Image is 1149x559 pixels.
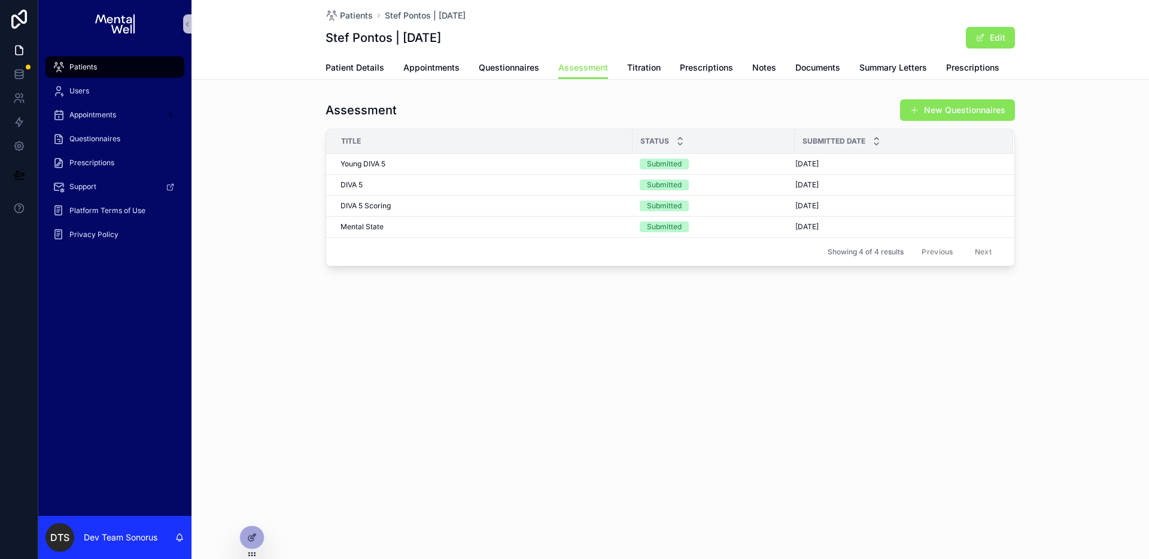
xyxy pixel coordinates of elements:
a: Titration [627,57,661,81]
span: Patients [69,62,97,72]
h1: Assessment [326,102,397,119]
a: Appointments [403,57,460,81]
a: Submitted [640,200,788,211]
span: Questionnaires [479,62,539,74]
a: [DATE] [795,180,999,190]
span: Titration [627,62,661,74]
span: Summary Letters [859,62,927,74]
button: New Questionnaires [900,99,1015,121]
a: Notes [752,57,776,81]
a: [DATE] [795,222,999,232]
p: Dev Team Sonorus [84,531,157,543]
span: [DATE] [795,201,819,211]
div: Submitted [647,159,682,169]
span: Support [69,182,96,192]
span: Mental State [341,222,384,232]
a: [DATE] [795,201,999,211]
a: Stef Pontos | [DATE] [385,10,466,22]
a: DIVA 5 Scoring [341,201,625,211]
span: Prescriptions [69,158,114,168]
a: Privacy Policy [45,224,184,245]
a: Submitted [640,221,788,232]
a: Users [45,80,184,102]
span: Submitted Date [803,136,865,146]
a: Young DIVA 5 [341,159,625,169]
a: Documents [795,57,840,81]
span: Showing 4 of 4 results [828,247,904,257]
span: [DATE] [795,159,819,169]
span: Title [341,136,361,146]
span: Patients [340,10,373,22]
button: Edit [966,27,1015,48]
span: Platform Terms of Use [69,206,145,215]
span: Prescriptions [946,62,999,74]
a: Mental State [341,222,625,232]
h1: Stef Pontos | [DATE] [326,29,441,46]
a: Submitted [640,159,788,169]
span: Questionnaires [69,134,120,144]
span: Appointments [403,62,460,74]
span: DTS [50,530,69,545]
span: Notes [752,62,776,74]
a: Appointments [45,104,184,126]
span: Prescriptions [680,62,733,74]
div: scrollable content [38,48,191,261]
a: Summary Letters [859,57,927,81]
a: Questionnaires [45,128,184,150]
a: [DATE] [795,159,999,169]
a: Prescriptions [680,57,733,81]
span: Users [69,86,89,96]
span: Appointments [69,110,116,120]
a: Patients [326,10,373,22]
span: Young DIVA 5 [341,159,385,169]
span: Status [640,136,669,146]
span: DIVA 5 Scoring [341,201,391,211]
div: Submitted [647,221,682,232]
a: Submitted [640,180,788,190]
a: Prescriptions [45,152,184,174]
span: [DATE] [795,222,819,232]
div: Submitted [647,200,682,211]
img: App logo [95,14,134,34]
a: DIVA 5 [341,180,625,190]
a: Platform Terms of Use [45,200,184,221]
a: Assessment [558,57,608,80]
span: DIVA 5 [341,180,363,190]
div: Submitted [647,180,682,190]
span: Documents [795,62,840,74]
a: Support [45,176,184,198]
span: Patient Details [326,62,384,74]
span: Privacy Policy [69,230,118,239]
a: Patient Details [326,57,384,81]
span: [DATE] [795,180,819,190]
span: Assessment [558,62,608,74]
a: Prescriptions [946,57,999,81]
a: Patients [45,56,184,78]
a: Questionnaires [479,57,539,81]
